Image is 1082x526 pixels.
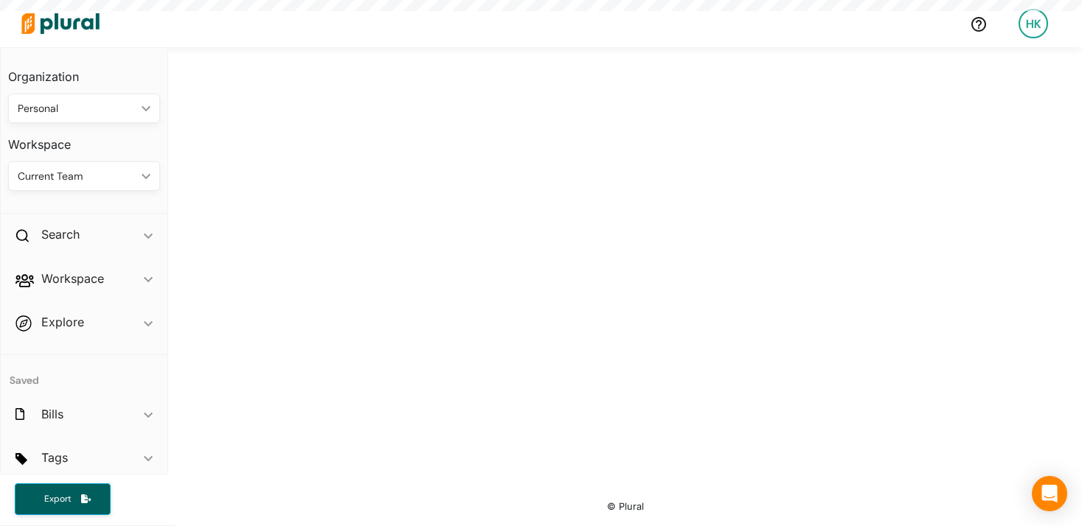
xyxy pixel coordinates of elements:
h4: Saved [1,355,167,391]
div: HK [1019,9,1048,38]
span: Export [34,493,81,505]
a: HK [1007,3,1060,44]
div: Personal [18,101,136,116]
small: © Plural [607,501,644,512]
button: Export [15,483,111,515]
h2: Workspace [41,270,104,287]
h3: Workspace [8,123,160,155]
h2: Explore [41,314,84,330]
h2: Tags [41,449,68,466]
div: Open Intercom Messenger [1032,476,1067,511]
h2: Bills [41,406,63,422]
h3: Organization [8,55,160,88]
h2: Search [41,226,80,242]
div: Current Team [18,169,136,184]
